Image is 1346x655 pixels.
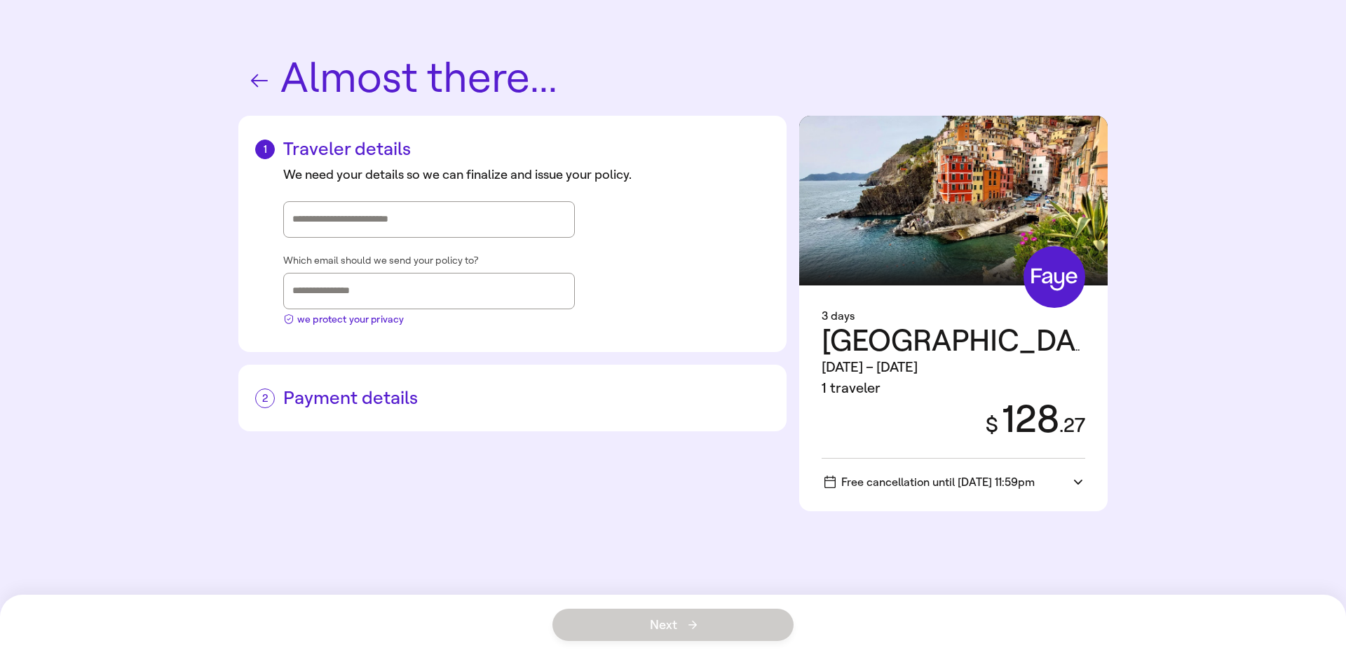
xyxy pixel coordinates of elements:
div: 128 [969,399,1085,440]
h2: Traveler details [255,138,770,160]
div: We need your details so we can finalize and issue your policy. [283,166,770,184]
span: [GEOGRAPHIC_DATA] [822,323,1117,358]
h2: Payment details [255,387,770,409]
input: Street address, city, state [292,209,566,230]
span: . 27 [1059,414,1085,437]
span: $ [986,412,998,438]
span: Next [650,619,697,631]
button: we protect your privacy [283,309,404,327]
div: [DATE] – [DATE] [822,357,1085,378]
div: 3 days [822,308,1085,325]
h1: Almost there... [238,56,1108,102]
div: 1 traveler [822,378,1085,399]
span: Which email should we send your policy to? [283,255,478,267]
button: Next [552,609,794,641]
span: Free cancellation until [DATE] 11:59pm [824,475,1035,489]
span: we protect your privacy [297,312,404,327]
